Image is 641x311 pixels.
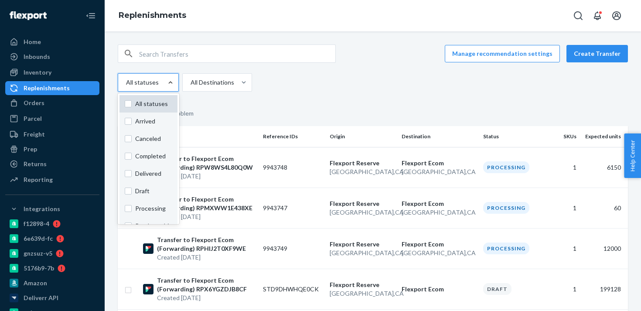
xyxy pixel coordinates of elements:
div: Processing [483,202,529,214]
span: Canceled [135,134,172,143]
button: Close Navigation [82,7,99,24]
td: 1 [546,228,580,269]
div: Prep [24,145,37,154]
button: Create Transfer [566,45,628,62]
p: Transfer to Flexport Ecom (Forwarding) RPMXWW1E438XE [157,195,256,212]
span: Arrived [135,117,172,126]
div: Integrations [24,205,60,213]
div: f12898-4 [24,219,49,228]
div: All statuses [126,78,159,87]
button: Manage recommendation settings [445,45,560,62]
a: Orders [5,96,99,110]
p: Transfer to Flexport Ecom (Forwarding) RPW8WS4L80Q0W [157,154,256,172]
td: 1 [546,188,580,228]
div: Amazon [24,279,47,287]
p: Flexport Reserve [330,199,395,208]
img: Flexport logo [10,11,47,20]
td: 6150 [580,147,628,188]
input: All statusesAll statusesArrivedCanceledCompletedDeliveredDraftProcessingReady to shipReceivingSch... [125,78,126,87]
div: 6e639d-fc [24,234,53,243]
p: Flexport Ecom [402,285,476,294]
p: Created [DATE] [157,294,256,302]
div: gnzsuz-v5 [24,249,52,258]
div: Draft [483,283,511,295]
p: Created [DATE] [157,212,256,221]
p: Created [DATE] [157,253,256,262]
a: Prep [5,142,99,156]
td: 199128 [580,269,628,309]
button: Help Center [624,133,641,178]
input: All Destinations [190,78,191,87]
p: [GEOGRAPHIC_DATA] , CA [330,167,395,176]
p: [GEOGRAPHIC_DATA] , CA [402,249,476,257]
span: Draft [135,187,172,195]
a: Inventory [5,65,99,79]
div: Deliverr API [24,294,58,302]
div: Returns [24,160,47,168]
td: 9943748 [259,147,327,188]
a: gnzsuz-v5 [5,246,99,260]
span: All statuses [135,99,172,108]
p: Transfer to Flexport Ecom (Forwarding) RPX6YGZDJB8CF [157,276,256,294]
td: STD9DHWHQE0CK [259,269,327,309]
th: Destination [398,126,480,147]
span: Completed [135,152,172,161]
div: Inbounds [24,52,50,61]
p: Flexport Ecom [402,240,476,249]
button: Integrations [5,202,99,216]
p: [GEOGRAPHIC_DATA] , CA [330,249,395,257]
span: Ready to ship [135,222,172,230]
span: Delivered [135,169,172,178]
a: 5176b9-7b [5,261,99,275]
div: Parcel [24,114,42,123]
td: 1 [546,147,580,188]
a: Amazon [5,276,99,290]
div: All Destinations [191,78,234,87]
div: Inventory [24,68,51,77]
button: Open notifications [589,7,606,24]
a: Parcel [5,112,99,126]
div: Processing [483,243,529,254]
a: f12898-4 [5,217,99,231]
a: Replenishments [5,81,99,95]
a: Returns [5,157,99,171]
a: Deliverr API [5,291,99,305]
td: 9943747 [259,188,327,228]
div: Processing [483,161,529,173]
p: Created [DATE] [157,172,256,181]
a: Reporting [5,173,99,187]
p: [GEOGRAPHIC_DATA] , CA [330,208,395,217]
th: Status [480,126,547,147]
td: 9943749 [259,228,327,269]
td: 1 [546,269,580,309]
div: Reporting [24,175,53,184]
button: Open Search Box [569,7,587,24]
a: Home [5,35,99,49]
th: Shipment [140,126,259,147]
span: Processing [135,204,172,213]
th: Origin [326,126,398,147]
p: [GEOGRAPHIC_DATA] , CA [402,208,476,217]
button: Open account menu [608,7,625,24]
td: 12000 [580,228,628,269]
div: Freight [24,130,45,139]
p: Flexport Ecom [402,199,476,208]
th: Reference IDs [259,126,327,147]
div: 5176b9-7b [24,264,54,273]
div: Home [24,38,41,46]
ol: breadcrumbs [112,3,193,28]
p: Flexport Reserve [330,159,395,167]
div: Orders [24,99,44,107]
p: [GEOGRAPHIC_DATA] , CA [330,289,395,298]
a: Freight [5,127,99,141]
p: [GEOGRAPHIC_DATA] , CA [402,167,476,176]
th: Expected units [580,126,628,147]
p: Flexport Reserve [330,240,395,249]
th: SKUs [546,126,580,147]
div: Replenishments [24,84,70,92]
p: Transfer to Flexport Ecom (Forwarding) RPHIJ2T0XF9WE [157,236,256,253]
a: 6e639d-fc [5,232,99,246]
